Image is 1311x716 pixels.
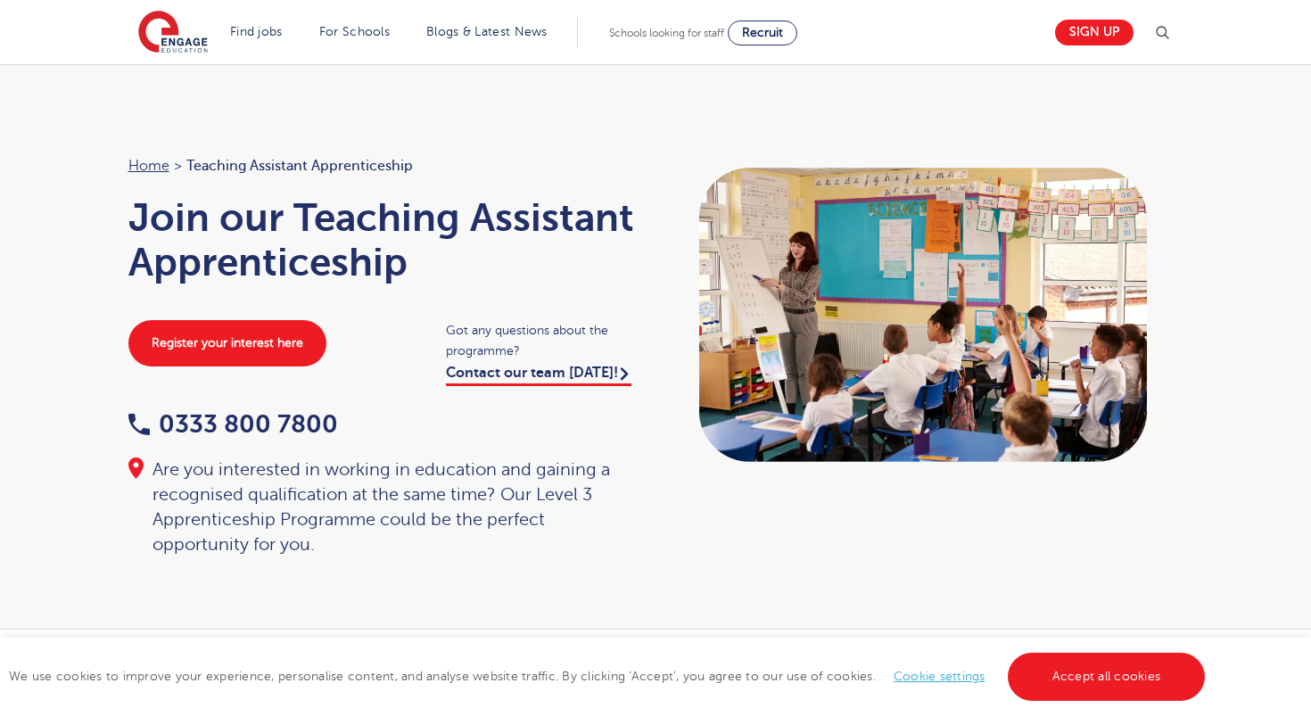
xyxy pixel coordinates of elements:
a: Register your interest here [128,320,326,366]
a: Sign up [1055,20,1134,45]
span: Recruit [742,26,783,39]
span: Teaching Assistant Apprenticeship [186,154,413,177]
span: > [174,158,182,174]
a: Cookie settings [894,670,985,683]
h1: Join our Teaching Assistant Apprenticeship [128,195,639,284]
nav: breadcrumb [128,154,639,177]
a: Recruit [728,21,797,45]
a: For Schools [319,25,390,38]
a: 0333 800 7800 [128,410,338,438]
div: Are you interested in working in education and gaining a recognised qualification at the same tim... [128,457,639,557]
a: Home [128,158,169,174]
a: Contact our team [DATE]! [446,365,631,386]
span: Got any questions about the programme? [446,320,638,361]
a: Find jobs [230,25,283,38]
span: Schools looking for staff [609,27,724,39]
img: Engage Education [138,11,208,55]
a: Blogs & Latest News [426,25,548,38]
span: We use cookies to improve your experience, personalise content, and analyse website traffic. By c... [9,670,1209,683]
a: Accept all cookies [1008,653,1206,701]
